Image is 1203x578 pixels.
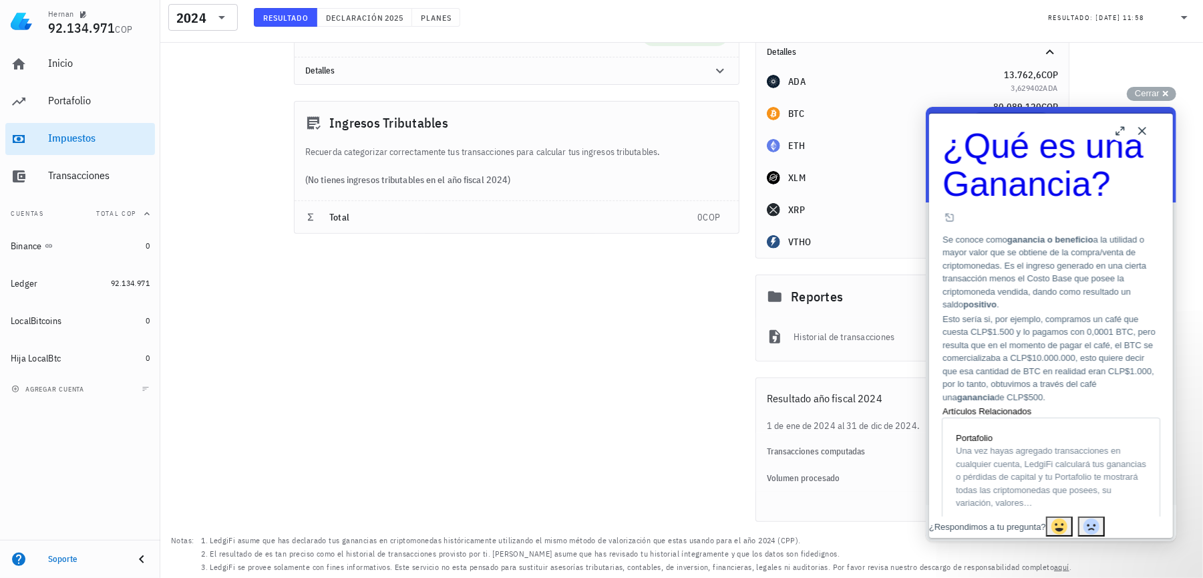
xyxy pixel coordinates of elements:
a: LocalBitcoins 0 [5,305,155,337]
button: Declaración 2025 [317,8,412,27]
div: 1 de ene de 2024 al 31 de dic de 2024. [756,418,1069,433]
div: ETH-icon [767,139,780,152]
li: LedgiFi asume que has declarado tus ganancias en criptomonedas históricamente utilizando el mismo... [210,534,1071,547]
span: 80.089.120 [993,101,1041,113]
div: ADA [788,75,806,88]
div: Transacciones computadas [767,446,1021,457]
span: Declaración [325,13,384,23]
div: Volumen procesado [767,473,980,484]
div: 2024 [168,4,238,31]
div: Portafolio [48,94,150,107]
a: Binance 0 [5,230,155,262]
span: Planes [420,13,452,23]
a: Impuestos [5,123,155,155]
footer: Notas: [160,530,1203,578]
span: agregar cuenta [14,385,84,394]
a: Transacciones [5,160,155,192]
span: 3,629402 [1011,83,1043,93]
button: agregar cuenta [8,382,90,396]
button: Resultado [254,8,317,27]
div: Resultado año fiscal 2024 [756,378,1069,418]
div: BTC-icon [767,107,780,120]
div: [DATE] 11:58 [1096,11,1144,25]
div: Ledger [11,278,38,289]
span: COP [1041,101,1058,113]
span: 92.134.971 [48,19,116,37]
span: 0 [146,241,150,251]
span: 92.134.971 [111,278,150,288]
div: XLM [788,171,806,184]
span: 0 [146,353,150,363]
li: LedgiFi se provee solamente con fines informativos. Este servicio no esta pensado para sustituir ... [210,561,1071,574]
div: Historial de transacciones [794,322,955,351]
div: Reportes [756,275,1069,318]
div: Resultado: [1048,9,1096,26]
a: Hija LocalBtc 0 [5,342,155,374]
button: Planes [412,8,461,27]
div: (No tienes ingresos tributables en el año fiscal 2024) [295,159,739,200]
a: aquí [1054,562,1069,572]
a: Ledger 92.134.971 [5,267,155,299]
div: ETH [788,139,805,152]
span: COP [1041,69,1058,81]
span: Resultado [263,13,309,23]
div: LocalBitcoins [11,315,61,327]
iframe: Help Scout Beacon - Live Chat, Contact Form, and Knowledge Base [926,107,1176,541]
span: 0 [146,315,150,325]
button: Cerrar [1127,87,1176,101]
div: Detalles [756,39,1069,65]
div: 2024 [176,11,206,25]
div: XRP-icon [767,203,780,216]
div: VTHO-icon [767,235,780,249]
div: Detalles [305,65,696,76]
div: Resultado:[DATE] 11:58 [1040,5,1200,30]
a: Portafolio [5,86,155,118]
a: Inicio [5,48,155,80]
div: Hernan [48,9,73,19]
button: CuentasTotal COP [5,198,155,230]
span: COP [116,23,133,35]
img: LedgiFi [11,11,32,32]
span: Total [329,211,349,223]
div: Soporte [48,554,123,565]
div: Recuerda categorizar correctamente tus transacciones para calcular tus ingresos tributables. [295,144,739,159]
div: XRP [788,203,805,216]
span: 13.762,6 [1004,69,1041,81]
span: ADA [1043,83,1058,93]
span: COP [703,211,720,223]
span: 2025 [384,13,403,23]
div: Detalles [767,47,1026,57]
div: XLM-icon [767,171,780,184]
div: ADA-icon [767,75,780,88]
div: Transacciones [48,169,150,182]
li: El resultado de es tan preciso como el historial de transacciones provisto por ti. [PERSON_NAME] ... [210,547,1071,561]
div: Binance [11,241,42,252]
div: Hija LocalBtc [11,353,61,364]
div: VTHO [788,235,811,249]
div: Detalles [295,57,739,84]
span: Total COP [96,209,136,218]
div: Ingresos Tributables [295,102,739,144]
div: Inicio [48,57,150,69]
